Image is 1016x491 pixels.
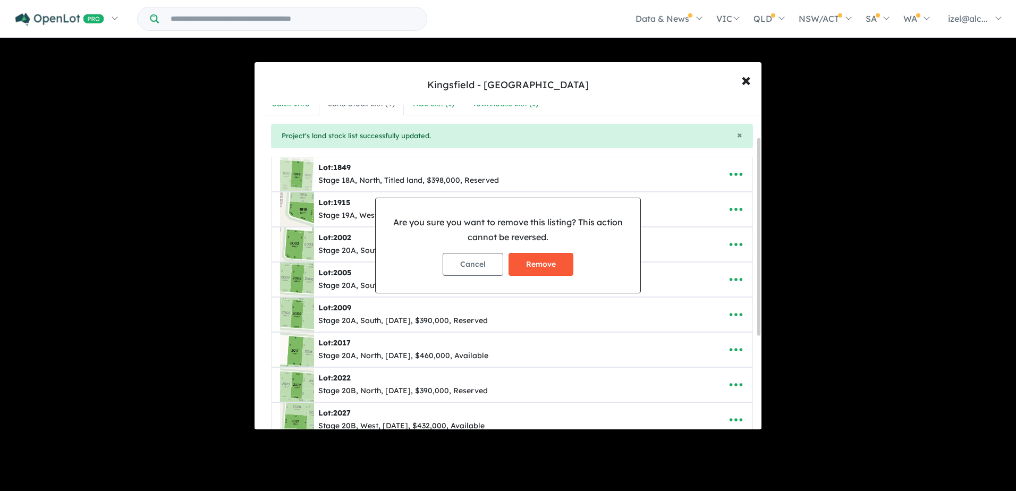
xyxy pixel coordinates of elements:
[443,253,503,276] button: Cancel
[948,13,988,24] span: izel@alc...
[509,253,573,276] button: Remove
[161,7,425,30] input: Try estate name, suburb, builder or developer
[384,215,632,244] p: Are you sure you want to remove this listing? This action cannot be reversed.
[15,13,104,26] img: Openlot PRO Logo White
